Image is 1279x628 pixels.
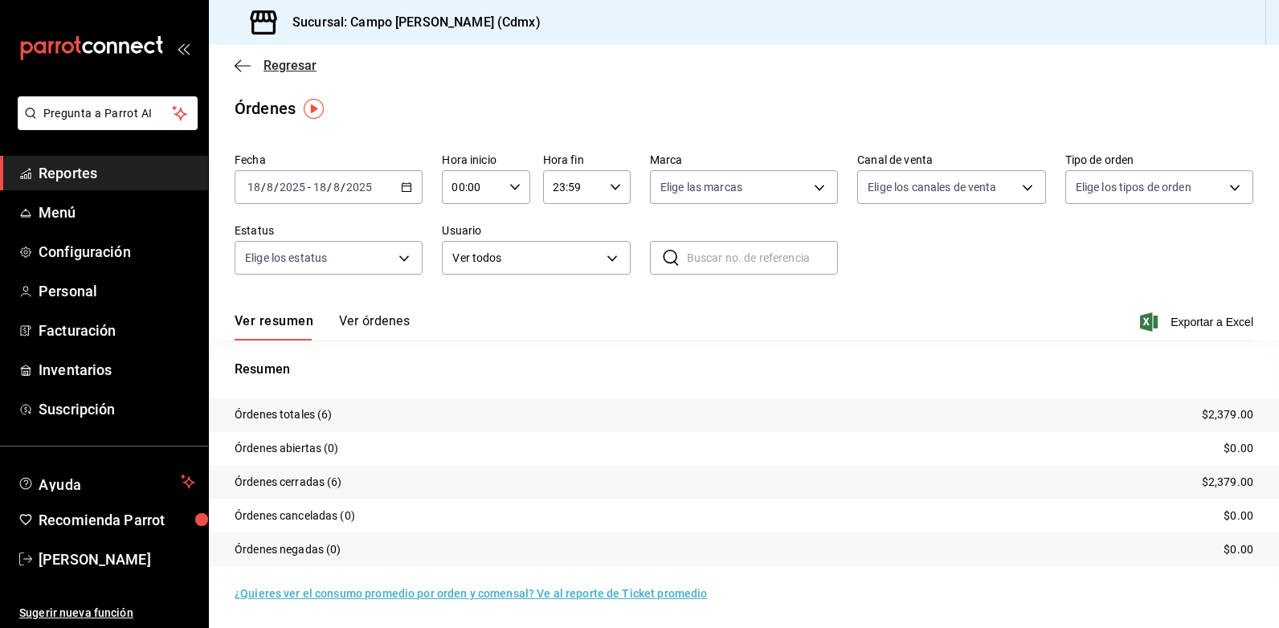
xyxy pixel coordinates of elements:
[687,242,838,274] input: Buscar no. de referencia
[235,58,317,73] button: Regresar
[341,181,345,194] span: /
[333,181,341,194] input: --
[339,313,410,341] button: Ver órdenes
[1202,474,1253,491] p: $2,379.00
[235,440,339,457] p: Órdenes abiertas (0)
[280,13,541,32] h3: Sucursal: Campo [PERSON_NAME] (Cdmx)
[247,181,261,194] input: --
[308,181,311,194] span: -
[39,202,195,223] span: Menú
[18,96,198,130] button: Pregunta a Parrot AI
[1224,508,1253,524] p: $0.00
[264,58,317,73] span: Regresar
[543,154,631,165] label: Hora fin
[868,179,996,195] span: Elige los canales de venta
[235,508,355,524] p: Órdenes canceladas (0)
[235,541,341,558] p: Órdenes negadas (0)
[245,250,327,266] span: Elige los estatus
[39,162,195,184] span: Reportes
[279,181,306,194] input: ----
[43,105,173,122] span: Pregunta a Parrot AI
[235,360,1253,379] p: Resumen
[39,509,195,531] span: Recomienda Parrot
[235,96,296,120] div: Órdenes
[345,181,373,194] input: ----
[235,154,423,165] label: Fecha
[1202,406,1253,423] p: $2,379.00
[39,320,195,341] span: Facturación
[235,313,313,341] button: Ver resumen
[1076,179,1191,195] span: Elige los tipos de orden
[442,154,529,165] label: Hora inicio
[266,181,274,194] input: --
[660,179,742,195] span: Elige las marcas
[1224,440,1253,457] p: $0.00
[39,398,195,420] span: Suscripción
[1065,154,1253,165] label: Tipo de orden
[650,154,838,165] label: Marca
[19,605,195,622] span: Sugerir nueva función
[39,548,195,570] span: [PERSON_NAME]
[452,250,600,267] span: Ver todos
[235,587,707,600] a: ¿Quieres ver el consumo promedio por orden y comensal? Ve al reporte de Ticket promedio
[235,406,333,423] p: Órdenes totales (6)
[235,225,423,236] label: Estatus
[39,241,195,263] span: Configuración
[304,99,324,119] img: Tooltip marker
[11,116,198,133] a: Pregunta a Parrot AI
[39,359,195,381] span: Inventarios
[274,181,279,194] span: /
[1224,541,1253,558] p: $0.00
[235,313,410,341] div: navigation tabs
[39,472,174,491] span: Ayuda
[177,42,190,55] button: open_drawer_menu
[313,181,327,194] input: --
[1143,312,1253,332] button: Exportar a Excel
[261,181,266,194] span: /
[442,225,630,236] label: Usuario
[235,474,342,491] p: Órdenes cerradas (6)
[857,154,1045,165] label: Canal de venta
[327,181,332,194] span: /
[39,280,195,302] span: Personal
